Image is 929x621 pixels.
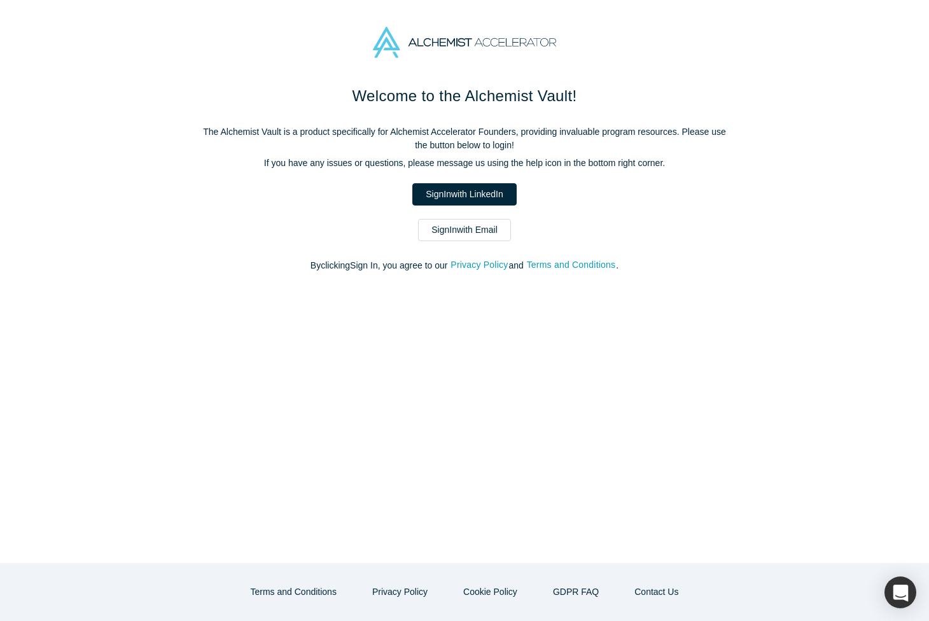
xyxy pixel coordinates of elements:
p: The Alchemist Vault is a product specifically for Alchemist Accelerator Founders, providing inval... [197,125,732,152]
button: Privacy Policy [359,581,441,603]
p: By clicking Sign In , you agree to our and . [197,259,732,272]
button: Terms and Conditions [237,581,350,603]
a: SignInwith LinkedIn [412,183,516,206]
h1: Welcome to the Alchemist Vault! [197,85,732,108]
button: Terms and Conditions [526,258,617,272]
button: Cookie Policy [450,581,531,603]
button: Privacy Policy [450,258,508,272]
a: GDPR FAQ [540,581,612,603]
p: If you have any issues or questions, please message us using the help icon in the bottom right co... [197,157,732,170]
a: Contact Us [621,581,692,603]
img: Alchemist Accelerator Logo [373,27,556,58]
a: SignInwith Email [418,219,511,241]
